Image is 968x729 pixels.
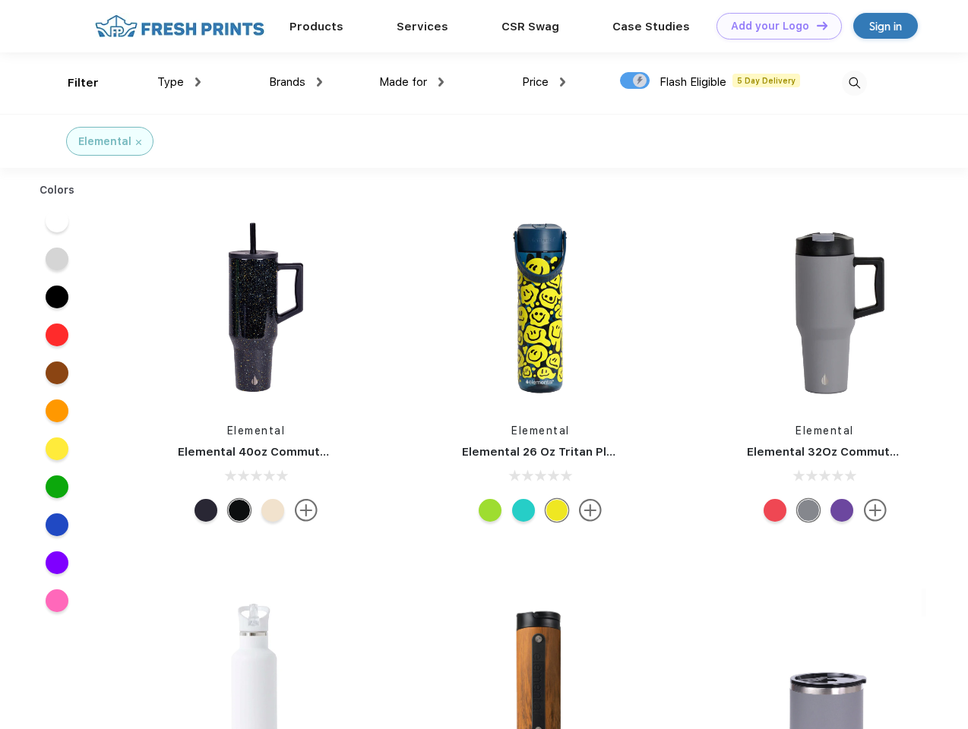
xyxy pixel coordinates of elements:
[864,499,887,522] img: more.svg
[797,499,820,522] div: Graphite
[579,499,602,522] img: more.svg
[853,13,918,39] a: Sign in
[261,499,284,522] div: Beige
[178,445,384,459] a: Elemental 40oz Commuter Tumbler
[660,75,726,89] span: Flash Eligible
[731,20,809,33] div: Add your Logo
[817,21,827,30] img: DT
[747,445,954,459] a: Elemental 32Oz Commuter Tumbler
[78,134,131,150] div: Elemental
[764,499,786,522] div: Red
[289,20,343,33] a: Products
[842,71,867,96] img: desktop_search.svg
[269,75,305,89] span: Brands
[479,499,501,522] div: Key lime
[869,17,902,35] div: Sign in
[195,77,201,87] img: dropdown.png
[724,206,926,408] img: func=resize&h=266
[546,499,568,522] div: Smiley Melt
[295,499,318,522] img: more.svg
[317,77,322,87] img: dropdown.png
[136,140,141,145] img: filter_cancel.svg
[501,20,559,33] a: CSR Swag
[462,445,713,459] a: Elemental 26 Oz Tritan Plastic Water Bottle
[439,206,641,408] img: func=resize&h=266
[438,77,444,87] img: dropdown.png
[157,75,184,89] span: Type
[560,77,565,87] img: dropdown.png
[195,499,217,522] div: Black
[397,20,448,33] a: Services
[155,206,357,408] img: func=resize&h=266
[830,499,853,522] div: Purple
[227,424,286,437] a: Elemental
[522,75,549,89] span: Price
[28,182,87,198] div: Colors
[379,75,427,89] span: Made for
[68,74,99,92] div: Filter
[228,499,251,522] div: Black Speckle
[512,499,535,522] div: Robin's Egg
[90,13,269,39] img: fo%20logo%202.webp
[511,424,570,437] a: Elemental
[796,424,854,437] a: Elemental
[732,74,800,87] span: 5 Day Delivery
